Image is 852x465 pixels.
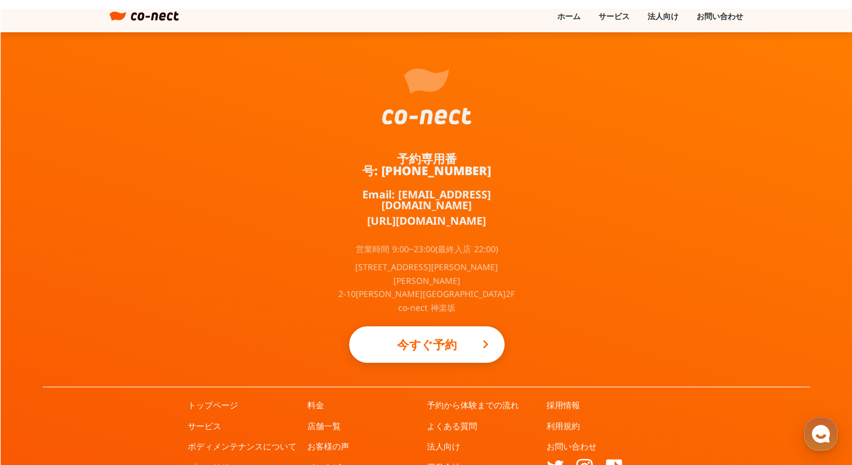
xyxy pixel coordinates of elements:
a: お客様の声 [307,440,349,452]
a: トップページ [188,399,238,411]
i: keyboard_arrow_right [478,337,493,351]
a: サービス [188,420,221,432]
a: 設定 [154,366,230,396]
a: [URL][DOMAIN_NAME] [367,215,486,226]
a: サービス [598,11,630,22]
a: チャット [79,366,154,396]
a: 採用情報 [546,399,580,411]
a: 法人向け [427,440,460,452]
p: 今すぐ予約 [373,332,481,358]
a: Email: [EMAIL_ADDRESS][DOMAIN_NAME] [337,189,517,210]
span: 設定 [185,384,199,393]
a: 予約専用番号: [PHONE_NUMBER] [337,153,517,177]
a: よくある質問 [427,420,477,432]
span: チャット [102,384,131,394]
a: ホーム [4,366,79,396]
p: 営業時間 9:00~23:00(最終入店 22:00) [356,245,498,253]
a: 今すぐ予約keyboard_arrow_right [349,326,505,363]
a: ボディメンテナンスについて [188,440,297,452]
a: ホーム [557,11,581,22]
p: [STREET_ADDRESS][PERSON_NAME][PERSON_NAME] 2-10[PERSON_NAME][GEOGRAPHIC_DATA]2F co-nect 神楽坂 [337,261,517,314]
a: 店舗一覧 [307,420,341,432]
a: 法人向け [648,11,679,22]
span: ホーム [30,384,52,393]
a: お問い合わせ [546,440,597,452]
a: 予約から体験までの流れ [427,399,519,411]
a: 利用規約 [546,420,580,432]
a: お問い合わせ [697,11,743,22]
a: 料金 [307,399,324,411]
